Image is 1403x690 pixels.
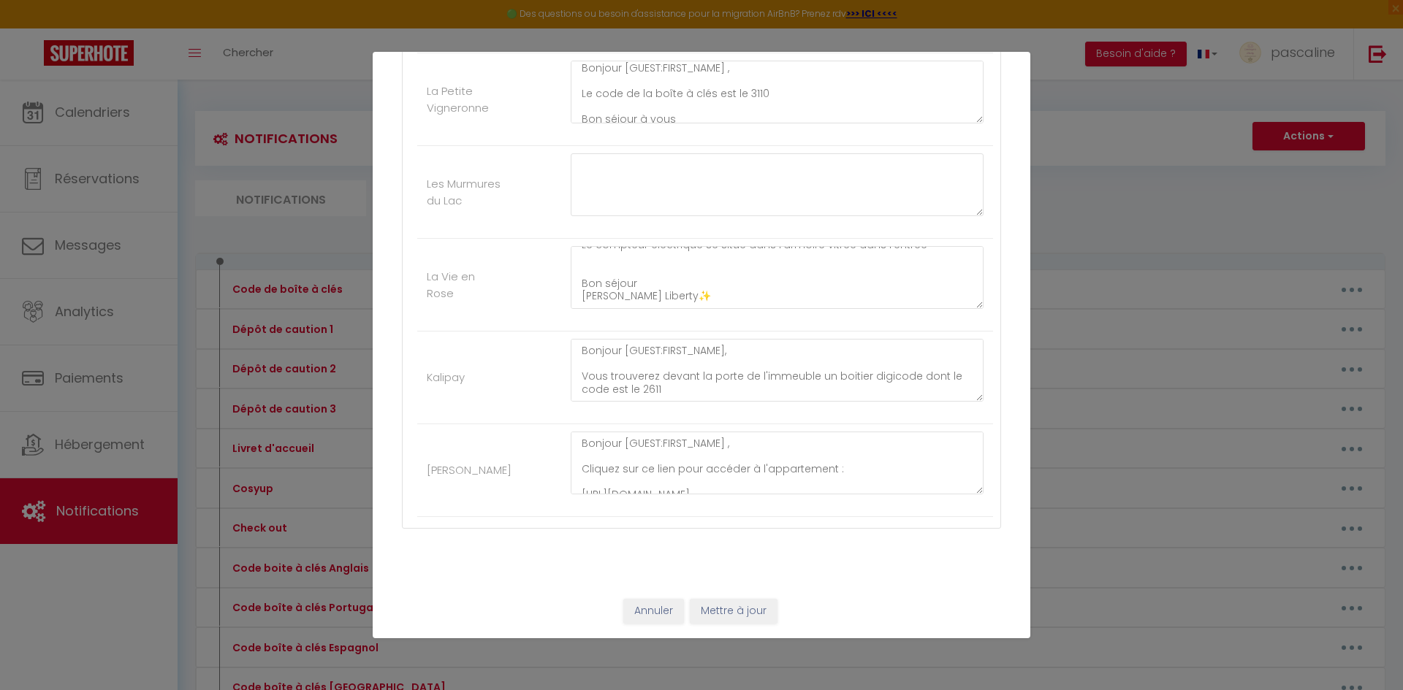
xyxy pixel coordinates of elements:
label: La Petite Vigneronne [427,83,503,117]
label: Les Murmures du Lac [427,175,503,210]
button: Annuler [623,599,684,624]
label: La Vie en Rose [427,268,503,302]
label: Kalipay [427,369,465,386]
label: [PERSON_NAME] [427,461,512,479]
button: Mettre à jour [690,599,777,624]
